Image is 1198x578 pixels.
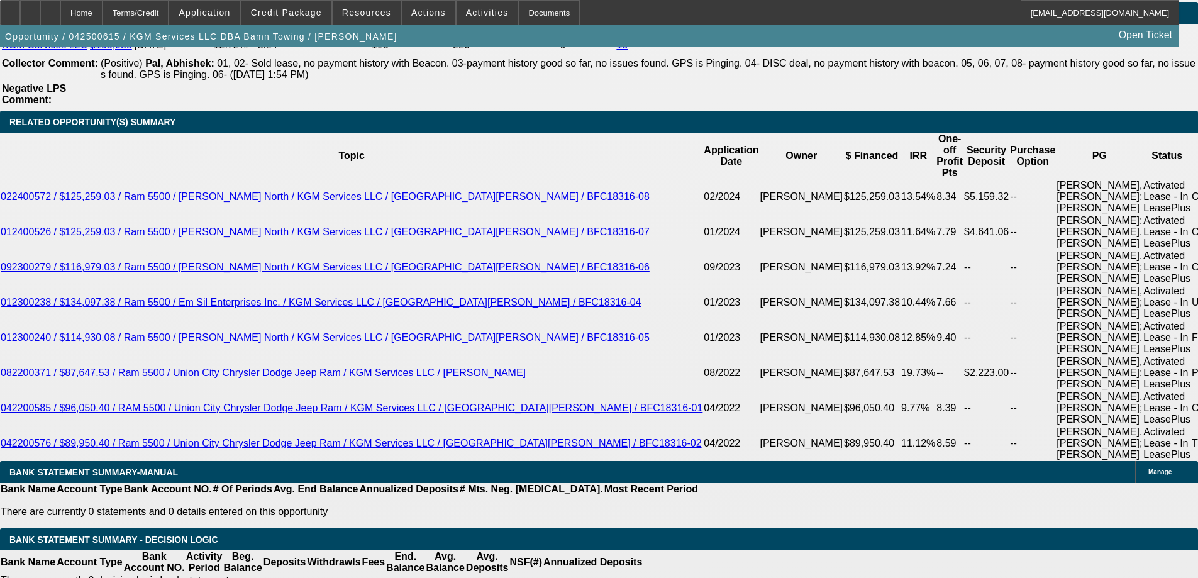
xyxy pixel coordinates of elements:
[1056,214,1143,250] td: [PERSON_NAME]; [PERSON_NAME], [PERSON_NAME]
[703,133,759,179] th: Application Date
[2,83,66,105] b: Negative LPS Comment:
[1056,133,1143,179] th: PG
[1148,469,1172,475] span: Manage
[5,31,397,42] span: Opportunity / 042500615 / KGM Services LLC DBA Bamn Towing / [PERSON_NAME]
[963,320,1009,355] td: --
[123,483,213,496] th: Bank Account NO.
[306,550,361,574] th: Withdrawls
[703,214,759,250] td: 01/2024
[241,1,331,25] button: Credit Package
[1056,426,1143,461] td: [PERSON_NAME], [PERSON_NAME]; [PERSON_NAME]
[703,179,759,214] td: 02/2024
[251,8,322,18] span: Credit Package
[1,191,650,202] a: 022400572 / $125,259.03 / Ram 5500 / [PERSON_NAME] North / KGM Services LLC / [GEOGRAPHIC_DATA][P...
[703,391,759,426] td: 04/2022
[1143,179,1191,214] td: Activated Lease - In LeasePlus
[759,320,843,355] td: [PERSON_NAME]
[604,483,699,496] th: Most Recent Period
[385,550,425,574] th: End. Balance
[1143,391,1191,426] td: Activated Lease - In LeasePlus
[2,58,98,69] b: Collector Comment:
[843,355,901,391] td: $87,647.53
[457,1,518,25] button: Activities
[466,8,509,18] span: Activities
[843,133,901,179] th: $ Financed
[1143,320,1191,355] td: Activated Lease - In LeasePlus
[273,483,359,496] th: Avg. End Balance
[263,550,307,574] th: Deposits
[223,550,262,574] th: Beg. Balance
[963,214,1009,250] td: $4,641.06
[759,250,843,285] td: [PERSON_NAME]
[901,133,936,179] th: IRR
[1143,355,1191,391] td: Activated Lease - In LeasePlus
[901,355,936,391] td: 19.73%
[1009,214,1056,250] td: --
[843,320,901,355] td: $114,930.08
[358,483,458,496] th: Annualized Deposits
[936,355,963,391] td: --
[759,355,843,391] td: [PERSON_NAME]
[465,550,509,574] th: Avg. Deposits
[936,391,963,426] td: 8.39
[901,214,936,250] td: 11.64%
[1056,250,1143,285] td: [PERSON_NAME], [PERSON_NAME]; [PERSON_NAME]
[333,1,401,25] button: Resources
[425,550,465,574] th: Avg. Balance
[963,391,1009,426] td: --
[101,58,1195,80] span: 01, 02- Sold lease, no payment history with Beacon. 03-payment history good so far, no issues fou...
[759,214,843,250] td: [PERSON_NAME]
[101,58,143,69] span: (Positive)
[1009,391,1056,426] td: --
[1056,285,1143,320] td: [PERSON_NAME], [PERSON_NAME]; [PERSON_NAME]
[1143,133,1191,179] th: Status
[186,550,223,574] th: Activity Period
[963,355,1009,391] td: $2,223.00
[703,320,759,355] td: 01/2023
[963,250,1009,285] td: --
[1009,179,1056,214] td: --
[509,550,543,574] th: NSF(#)
[1,403,702,413] a: 042200585 / $96,050.40 / RAM 5500 / Union City Chrysler Dodge Jeep Ram / KGM Services LLC / [GEOG...
[963,133,1009,179] th: Security Deposit
[1009,133,1056,179] th: Purchase Option
[759,391,843,426] td: [PERSON_NAME]
[179,8,230,18] span: Application
[1009,320,1056,355] td: --
[843,391,901,426] td: $96,050.40
[843,179,901,214] td: $125,259.03
[901,320,936,355] td: 12.85%
[901,285,936,320] td: 10.44%
[936,250,963,285] td: 7.24
[342,8,391,18] span: Resources
[1143,214,1191,250] td: Activated Lease - In LeasePlus
[411,8,446,18] span: Actions
[901,391,936,426] td: 9.77%
[759,426,843,461] td: [PERSON_NAME]
[1009,355,1056,391] td: --
[56,483,123,496] th: Account Type
[9,535,218,545] span: Bank Statement Summary - Decision Logic
[703,285,759,320] td: 01/2023
[1143,250,1191,285] td: Activated Lease - In LeasePlus
[1056,355,1143,391] td: [PERSON_NAME], [PERSON_NAME]; [PERSON_NAME]
[843,250,901,285] td: $116,979.03
[1009,285,1056,320] td: --
[936,133,963,179] th: One-off Profit Pts
[1009,426,1056,461] td: --
[703,355,759,391] td: 08/2022
[1056,320,1143,355] td: [PERSON_NAME]; [PERSON_NAME], [PERSON_NAME]
[123,550,186,574] th: Bank Account NO.
[1,438,702,448] a: 042200576 / $89,950.40 / Ram 5500 / Union City Chrysler Dodge Jeep Ram / KGM Services LLC / [GEOG...
[1,506,698,518] p: There are currently 0 statements and 0 details entered on this opportunity
[1056,179,1143,214] td: [PERSON_NAME], [PERSON_NAME]; [PERSON_NAME]
[1,297,641,308] a: 012300238 / $134,097.38 / Ram 5500 / Em Sil Enterprises Inc. / KGM Services LLC / [GEOGRAPHIC_DAT...
[963,179,1009,214] td: $5,159.32
[703,426,759,461] td: 04/2022
[459,483,604,496] th: # Mts. Neg. [MEDICAL_DATA].
[963,426,1009,461] td: --
[843,426,901,461] td: $89,950.40
[843,285,901,320] td: $134,097.38
[169,1,240,25] button: Application
[936,320,963,355] td: 9.40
